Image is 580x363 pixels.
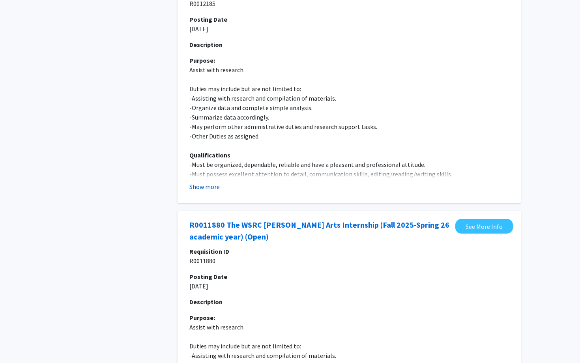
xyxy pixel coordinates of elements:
a: Opens in a new tab [189,219,451,243]
p: [DATE] [189,281,509,291]
b: Description [189,298,223,306]
b: Qualifications [189,151,230,159]
button: Show more [189,182,220,191]
b: Posting Date [189,273,227,281]
p: [DATE] [189,24,509,34]
a: Opens in a new tab [455,219,513,234]
b: Posting Date [189,15,227,23]
b: Purpose: [189,56,215,64]
b: Requisition ID [189,247,229,255]
b: Purpose: [189,314,215,322]
p: Assist with research. Duties may include but are not limited to: -Assisting with research and com... [189,56,509,188]
b: Description [189,41,223,49]
iframe: Chat [6,327,34,357]
p: R0011880 [189,256,509,266]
